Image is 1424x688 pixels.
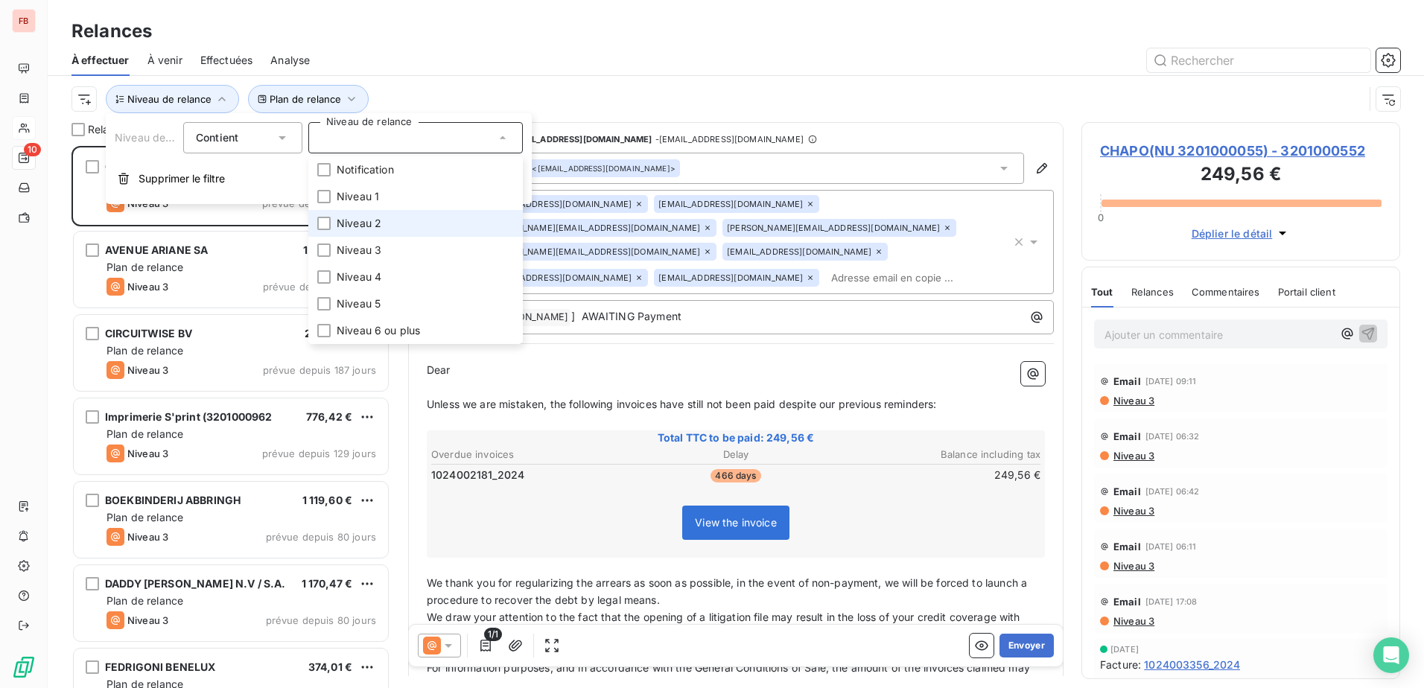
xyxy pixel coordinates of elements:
[302,577,353,590] span: 1 170,47 €
[105,327,192,340] span: CIRCUITWISE BV
[266,614,376,626] span: prévue depuis 80 jours
[1147,48,1370,72] input: Rechercher
[473,135,652,144] span: Aristide [EMAIL_ADDRESS][DOMAIN_NAME]
[1112,505,1154,517] span: Niveau 3
[431,468,524,482] span: 1024002181_2024
[1113,541,1141,552] span: Email
[427,398,936,410] span: Unless we are mistaken, the following invoices have still not been paid despite our previous remi...
[71,18,152,45] h3: Relances
[337,189,379,204] span: Niveau 1
[303,243,353,256] span: 1 412,01 €
[248,85,369,113] button: Plan de relance
[487,200,632,208] span: [EMAIL_ADDRESS][DOMAIN_NAME]
[127,364,168,376] span: Niveau 3
[1131,286,1174,298] span: Relances
[200,53,253,68] span: Effectuées
[1098,211,1104,223] span: 0
[487,273,632,282] span: [EMAIL_ADDRESS][DOMAIN_NAME]
[487,247,700,256] span: [PERSON_NAME][EMAIL_ADDRESS][DOMAIN_NAME]
[337,296,381,311] span: Niveau 5
[839,467,1041,483] td: 249,56 €
[1145,542,1197,551] span: [DATE] 06:11
[727,247,871,256] span: [EMAIL_ADDRESS][DOMAIN_NAME]
[1145,597,1198,606] span: [DATE] 17:08
[487,309,570,326] span: [PERSON_NAME]
[999,634,1054,657] button: Envoyer
[1145,487,1200,496] span: [DATE] 06:42
[429,430,1043,445] span: Total TTC to be paid: 249,56 €
[1100,657,1141,672] span: Facture :
[487,163,676,173] div: <[EMAIL_ADDRESS][DOMAIN_NAME]>
[1192,226,1273,241] span: Déplier le détail
[106,162,532,195] button: Supprimer le filtre
[1112,395,1154,407] span: Niveau 3
[1112,615,1154,627] span: Niveau 3
[263,364,376,376] span: prévue depuis 187 jours
[427,363,451,376] span: Dear
[711,469,760,482] span: 466 days
[430,447,633,462] th: Overdue invoices
[1112,560,1154,572] span: Niveau 3
[105,410,273,423] span: Imprimerie S'print (3201000962
[427,611,1023,640] span: We draw your attention to the fact that the opening of a litigation file may result in the loss o...
[825,267,997,289] input: Adresse email en copie ...
[107,511,183,523] span: Plan de relance
[337,270,381,284] span: Niveau 4
[1144,657,1240,672] span: 1024003356_2024
[139,171,225,186] span: Supprimer le filtre
[484,628,502,641] span: 1/1
[127,531,168,543] span: Niveau 3
[571,310,681,322] span: ] AWAITING Payment
[308,660,352,673] span: 374,01 €
[107,594,183,607] span: Plan de relance
[306,410,352,423] span: 776,42 €
[12,9,36,33] div: FB
[105,494,241,506] span: BOEKBINDERIJ ABBRINGH
[107,261,183,273] span: Plan de relance
[1113,375,1141,387] span: Email
[487,223,700,232] span: [PERSON_NAME][EMAIL_ADDRESS][DOMAIN_NAME]
[337,323,420,338] span: Niveau 6 ou plus
[127,614,168,626] span: Niveau 3
[147,53,182,68] span: À venir
[337,162,394,177] span: Notification
[24,143,41,156] span: 10
[262,447,376,459] span: prévue depuis 129 jours
[266,531,376,543] span: prévue depuis 80 jours
[127,281,168,293] span: Niveau 3
[427,576,1030,606] span: We thank you for regularizing the arrears as soon as possible, in the event of non-payment, we wi...
[635,447,837,462] th: Delay
[302,494,353,506] span: 1 119,60 €
[1278,286,1335,298] span: Portail client
[1112,450,1154,462] span: Niveau 3
[127,93,212,105] span: Niveau de relance
[105,160,235,173] span: CHAPO(NU 3201000055)
[695,516,776,529] span: View the invoice
[1187,225,1295,242] button: Déplier le détail
[1192,286,1260,298] span: Commentaires
[115,131,206,144] span: Niveau de relance
[105,577,286,590] span: DADDY [PERSON_NAME] N.V / S.A.
[196,131,238,144] span: Contient
[1110,645,1139,654] span: [DATE]
[727,223,940,232] span: [PERSON_NAME][EMAIL_ADDRESS][DOMAIN_NAME]
[1373,637,1409,673] div: Open Intercom Messenger
[88,122,133,137] span: Relances
[105,243,208,256] span: AVENUE ARIANE SA
[337,216,381,231] span: Niveau 2
[106,85,239,113] button: Niveau de relance
[71,53,130,68] span: À effectuer
[1113,596,1141,608] span: Email
[107,344,183,357] span: Plan de relance
[263,281,376,293] span: prévue depuis 187 jours
[658,273,803,282] span: [EMAIL_ADDRESS][DOMAIN_NAME]
[658,200,803,208] span: [EMAIL_ADDRESS][DOMAIN_NAME]
[12,655,36,679] img: Logo LeanPay
[655,135,804,144] span: - [EMAIL_ADDRESS][DOMAIN_NAME]
[1091,286,1113,298] span: Tout
[1100,141,1382,161] span: CHAPO(NU 3201000055) - 3201000552
[71,146,390,688] div: grid
[1100,161,1382,191] h3: 249,56 €
[305,327,352,340] span: 248,00 €
[107,427,183,440] span: Plan de relance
